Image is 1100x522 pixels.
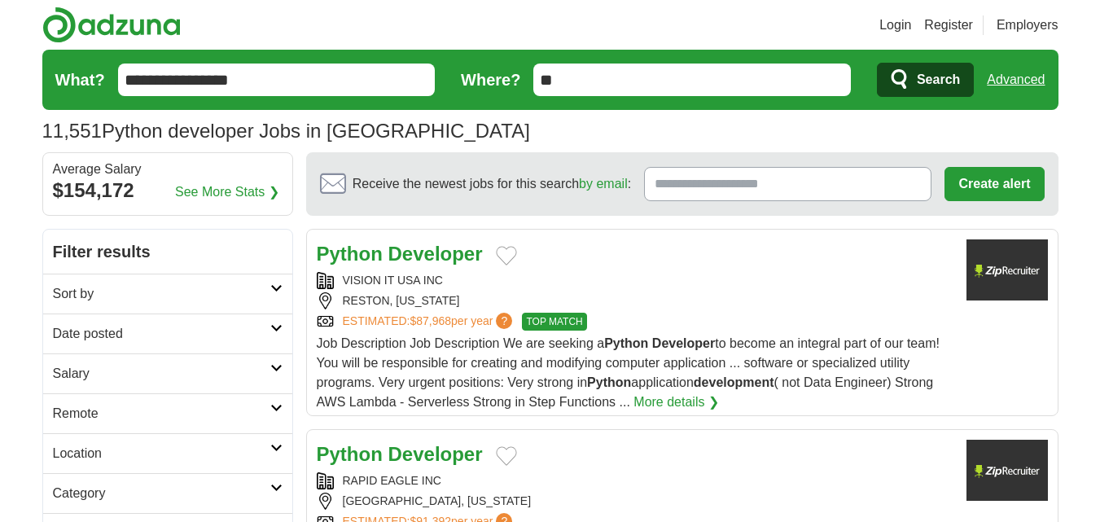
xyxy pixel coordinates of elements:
span: Search [917,64,960,96]
img: Adzuna logo [42,7,181,43]
label: What? [55,68,105,92]
a: Advanced [987,64,1045,96]
label: Where? [461,68,520,92]
strong: Python [604,336,648,350]
a: ESTIMATED:$87,968per year? [343,313,516,331]
h2: Category [53,484,270,503]
a: Register [924,15,973,35]
h2: Salary [53,364,270,384]
div: $154,172 [53,176,283,205]
a: Remote [43,393,292,433]
a: by email [579,177,628,191]
div: [GEOGRAPHIC_DATA], [US_STATE] [317,493,953,510]
img: Company logo [966,239,1048,300]
a: More details ❯ [633,393,719,412]
a: Salary [43,353,292,393]
a: Python Developer [317,243,483,265]
h2: Filter results [43,230,292,274]
a: Login [879,15,911,35]
h2: Sort by [53,284,270,304]
strong: Python [317,443,383,465]
a: See More Stats ❯ [175,182,279,202]
div: VISION IT USA INC [317,272,953,289]
a: Category [43,473,292,513]
img: Company logo [966,440,1048,501]
button: Add to favorite jobs [496,446,517,466]
button: Search [877,63,974,97]
span: Job Description Job Description We are seeking a to become an integral part of our team! You will... [317,336,940,409]
a: Date posted [43,314,292,353]
strong: Developer [388,243,483,265]
h1: Python developer Jobs in [GEOGRAPHIC_DATA] [42,120,530,142]
span: Receive the newest jobs for this search : [353,174,631,194]
h2: Remote [53,404,270,423]
strong: Developer [388,443,483,465]
strong: Python [587,375,631,389]
a: Employers [997,15,1058,35]
div: Average Salary [53,163,283,176]
span: ? [496,313,512,329]
a: Location [43,433,292,473]
button: Add to favorite jobs [496,246,517,265]
a: Python Developer [317,443,483,465]
a: Sort by [43,274,292,314]
strong: Developer [652,336,715,350]
strong: Python [317,243,383,265]
div: RAPID EAGLE INC [317,472,953,489]
span: TOP MATCH [522,313,586,331]
span: 11,551 [42,116,102,146]
button: Create alert [944,167,1044,201]
h2: Date posted [53,324,270,344]
span: $87,968 [410,314,451,327]
div: RESTON, [US_STATE] [317,292,953,309]
strong: development [694,375,774,389]
h2: Location [53,444,270,463]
